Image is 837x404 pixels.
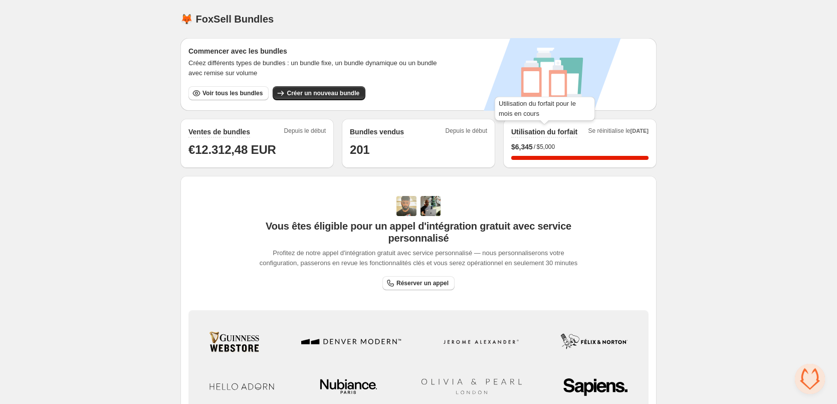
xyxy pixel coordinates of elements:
[536,143,555,151] span: $5,000
[350,142,487,158] h1: 201
[795,364,825,394] div: Ouvrir le chat
[273,86,365,100] button: Créer un nouveau bundle
[631,128,649,134] span: [DATE]
[188,127,250,137] h2: Ventes de bundles
[188,46,450,56] h3: Commencer avec les bundles
[284,127,326,138] span: Depuis le début
[258,248,580,268] span: Profitez de notre appel d'intégration gratuit avec service personnalisé — nous personnaliserons v...
[287,89,359,97] span: Créer un nouveau bundle
[382,276,455,290] a: Réserver un appel
[258,220,580,244] span: Vous êtes éligible pour un appel d'intégration gratuit avec service personnalisé
[511,142,649,152] div: /
[396,279,449,287] span: Réserver un appel
[511,142,533,152] span: $ 6,345
[188,142,326,158] h1: €12.312,48 EUR
[511,127,577,137] h2: Utilisation du forfait
[350,127,404,137] h2: Bundles vendus
[188,86,269,100] button: Voir tous les bundles
[188,58,450,78] span: Créez différents types de bundles : un bundle fixe, un bundle dynamique ou un bundle avec remise ...
[588,127,649,138] span: Se réinitialise le
[396,196,416,216] img: Adi
[421,196,441,216] img: Prakhar
[202,89,263,97] span: Voir tous les bundles
[180,13,274,25] h1: 🦊 FoxSell Bundles
[446,127,487,138] span: Depuis le début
